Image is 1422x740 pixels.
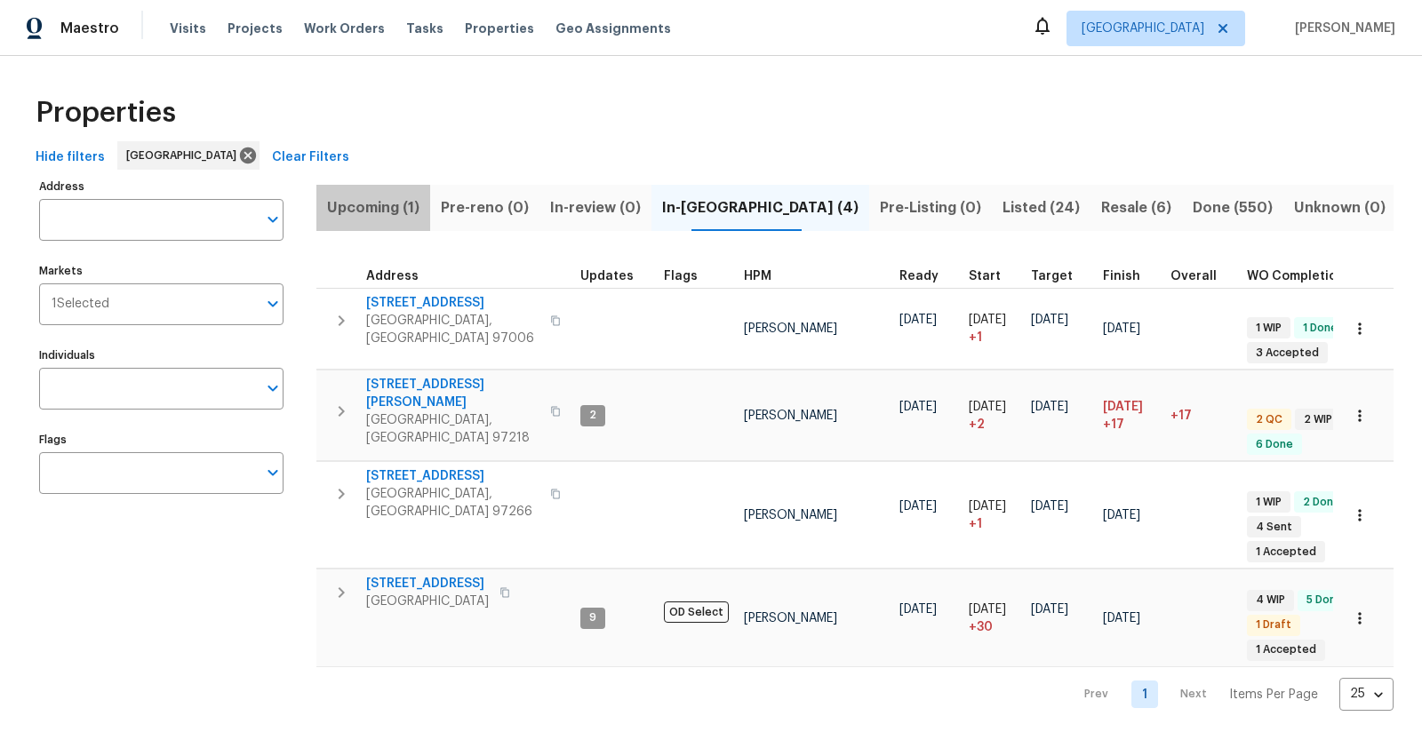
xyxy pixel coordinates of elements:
span: + 2 [969,416,985,434]
span: 1 Selected [52,297,109,312]
span: [DATE] [969,314,1006,326]
button: Clear Filters [265,141,356,174]
span: In-[GEOGRAPHIC_DATA] (4) [662,195,859,220]
span: [DATE] [1031,314,1068,326]
span: [DATE] [1103,612,1140,625]
span: Updates [580,270,634,282]
div: [GEOGRAPHIC_DATA] [117,141,260,170]
label: Individuals [39,350,284,361]
div: Target renovation project end date [1031,270,1089,282]
span: 1 Accepted [1249,642,1323,657]
td: 17 day(s) past target finish date [1163,370,1240,461]
span: 1 WIP [1249,495,1289,510]
td: Scheduled to finish 17 day(s) late [1096,370,1163,461]
button: Hide filters [28,141,112,174]
td: Project started 1 days late [962,462,1024,569]
span: Ready [899,270,939,282]
span: [DATE] [1031,401,1068,413]
span: Properties [465,20,534,37]
span: [DATE] [1103,509,1140,521]
span: Address [366,270,419,282]
span: [PERSON_NAME] [744,410,837,422]
span: Start [969,270,1001,282]
p: Items Per Page [1229,686,1318,704]
span: Resale (6) [1101,195,1171,220]
span: + 1 [969,329,982,346]
span: 4 WIP [1249,593,1292,608]
div: Actual renovation start date [969,270,1017,282]
span: 1 Accepted [1249,545,1323,560]
span: [GEOGRAPHIC_DATA], [GEOGRAPHIC_DATA] 97218 [366,411,539,447]
span: [STREET_ADDRESS][PERSON_NAME] [366,376,539,411]
span: Overall [1170,270,1217,282]
div: 25 [1339,671,1394,717]
span: 4 Sent [1249,520,1299,535]
span: + 1 [969,515,982,533]
span: 2 QC [1249,412,1290,427]
div: Days past target finish date [1170,270,1233,282]
span: Maestro [60,20,119,37]
button: Open [260,460,285,485]
label: Address [39,181,284,192]
td: Project started 2 days late [962,370,1024,461]
span: Upcoming (1) [327,195,419,220]
span: Pre-reno (0) [441,195,529,220]
div: Earliest renovation start date (first business day after COE or Checkout) [899,270,955,282]
span: [STREET_ADDRESS] [366,294,539,312]
span: +17 [1103,416,1124,434]
div: Projected renovation finish date [1103,270,1156,282]
span: [GEOGRAPHIC_DATA] [126,147,244,164]
span: 2 WIP [1297,412,1339,427]
span: Pre-Listing (0) [880,195,981,220]
span: Target [1031,270,1073,282]
span: [GEOGRAPHIC_DATA] [366,593,489,610]
span: 1 WIP [1249,321,1289,336]
span: Hide filters [36,147,105,169]
span: [PERSON_NAME] [744,509,837,521]
span: [PERSON_NAME] [744,322,837,335]
span: [DATE] [1103,322,1140,335]
span: WO Completion [1247,270,1345,282]
span: [DATE] [1031,500,1068,513]
span: Tasks [406,22,443,35]
span: [DATE] [969,603,1006,616]
span: 1 Draft [1249,617,1298,633]
span: [DATE] [969,500,1006,513]
span: 1 Done [1296,321,1345,336]
span: [GEOGRAPHIC_DATA], [GEOGRAPHIC_DATA] 97006 [366,312,539,347]
span: [DATE] [1031,603,1068,616]
td: Project started 1 days late [962,288,1024,370]
td: Project started 30 days late [962,569,1024,667]
span: +17 [1170,410,1192,422]
span: 2 [582,408,603,423]
span: Work Orders [304,20,385,37]
span: [DATE] [969,401,1006,413]
span: [STREET_ADDRESS] [366,467,539,485]
span: [DATE] [899,500,937,513]
span: HPM [744,270,771,282]
span: OD Select [664,601,729,623]
span: 2 Done [1296,495,1347,510]
span: 9 [582,610,603,625]
span: [GEOGRAPHIC_DATA] [1082,20,1204,37]
span: + 30 [969,618,993,636]
span: 5 Done [1299,593,1350,608]
span: [PERSON_NAME] [1288,20,1395,37]
span: Unknown (0) [1294,195,1386,220]
span: [PERSON_NAME] [744,612,837,625]
span: [GEOGRAPHIC_DATA], [GEOGRAPHIC_DATA] 97266 [366,485,539,521]
button: Open [260,291,285,316]
span: [DATE] [899,401,937,413]
label: Flags [39,434,284,445]
span: [DATE] [899,603,937,616]
button: Open [260,207,285,232]
span: Done (550) [1193,195,1273,220]
span: [DATE] [899,314,937,326]
span: Properties [36,104,176,122]
label: Markets [39,266,284,276]
button: Open [260,376,285,401]
span: Flags [664,270,698,282]
a: Goto page 1 [1131,680,1158,708]
span: Listed (24) [1003,195,1080,220]
nav: Pagination Navigation [1067,678,1394,711]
